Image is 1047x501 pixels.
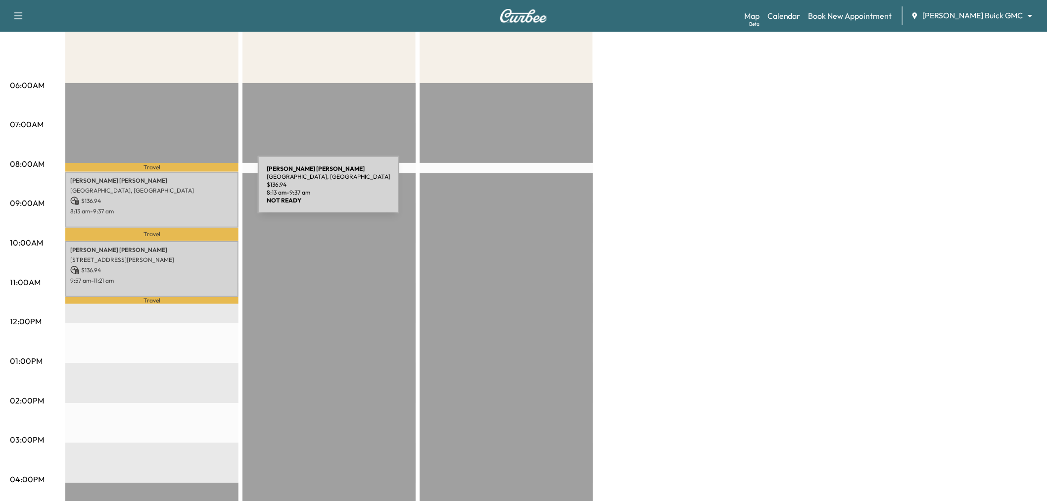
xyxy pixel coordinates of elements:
[70,177,234,185] p: [PERSON_NAME] [PERSON_NAME]
[809,10,892,22] a: Book New Appointment
[70,246,234,254] p: [PERSON_NAME] [PERSON_NAME]
[500,9,547,23] img: Curbee Logo
[744,10,760,22] a: MapBeta
[10,158,45,170] p: 08:00AM
[70,266,234,275] p: $ 136.94
[10,237,43,249] p: 10:00AM
[10,395,44,406] p: 02:00PM
[10,79,45,91] p: 06:00AM
[10,355,43,367] p: 01:00PM
[70,277,234,285] p: 9:57 am - 11:21 am
[749,20,760,28] div: Beta
[65,163,238,171] p: Travel
[70,187,234,195] p: [GEOGRAPHIC_DATA], [GEOGRAPHIC_DATA]
[10,118,44,130] p: 07:00AM
[70,207,234,215] p: 8:13 am - 9:37 am
[10,276,41,288] p: 11:00AM
[65,297,238,304] p: Travel
[10,315,42,327] p: 12:00PM
[10,197,45,209] p: 09:00AM
[70,256,234,264] p: [STREET_ADDRESS][PERSON_NAME]
[767,10,801,22] a: Calendar
[70,197,234,205] p: $ 136.94
[10,473,45,485] p: 04:00PM
[65,228,238,241] p: Travel
[10,434,44,446] p: 03:00PM
[923,10,1023,21] span: [PERSON_NAME] Buick GMC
